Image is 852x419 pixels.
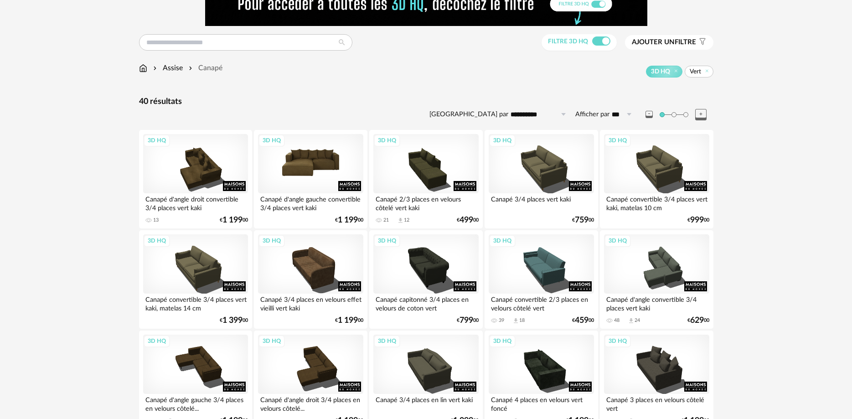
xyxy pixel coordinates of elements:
div: € 00 [457,217,479,223]
div: 12 [404,217,409,223]
div: Canapé 2/3 places en velours côtelé vert kaki [373,193,478,212]
span: 629 [690,317,704,324]
div: 40 résultats [139,97,713,107]
div: Canapé 3/4 places en velours effet vieilli vert kaki [258,294,363,312]
span: 1 199 [338,217,358,223]
div: Canapé 3 places en velours côtelé vert [604,394,709,412]
div: 3D HQ [489,335,516,347]
div: Canapé convertible 2/3 places en velours côtelé vert [489,294,594,312]
span: 999 [690,217,704,223]
div: € 00 [220,217,248,223]
span: Download icon [397,217,404,224]
a: 3D HQ Canapé d'angle droit convertible 3/4 places vert kaki 13 €1 19900 [139,130,252,228]
a: 3D HQ Canapé 3/4 places vert kaki €75900 [485,130,598,228]
div: 3D HQ [258,335,285,347]
span: 459 [575,317,589,324]
div: € 00 [220,317,248,324]
a: 3D HQ Canapé convertible 3/4 places vert kaki, matelas 14 cm €1 39900 [139,230,252,329]
div: 21 [383,217,389,223]
div: 3D HQ [258,235,285,247]
div: € 00 [687,317,709,324]
a: 3D HQ Canapé convertible 2/3 places en velours côtelé vert 39 Download icon 18 €45900 [485,230,598,329]
div: 3D HQ [374,235,400,247]
div: Canapé d'angle convertible 3/4 places vert kaki [604,294,709,312]
div: 3D HQ [604,235,631,247]
div: Canapé d'angle droit convertible 3/4 places vert kaki [143,193,248,212]
img: svg+xml;base64,PHN2ZyB3aWR0aD0iMTYiIGhlaWdodD0iMTYiIHZpZXdCb3g9IjAgMCAxNiAxNiIgZmlsbD0ibm9uZSIgeG... [151,63,159,73]
div: € 00 [335,217,363,223]
div: 3D HQ [604,134,631,146]
div: Canapé d'angle droit 3/4 places en velours côtelé... [258,394,363,412]
div: € 00 [335,317,363,324]
div: Canapé 4 places en velours vert foncé [489,394,594,412]
div: 48 [614,317,620,324]
div: € 00 [457,317,479,324]
span: 1 399 [222,317,243,324]
span: 1 199 [338,317,358,324]
div: Assise [151,63,183,73]
span: Ajouter un [632,39,675,46]
span: 1 199 [222,217,243,223]
a: 3D HQ Canapé d'angle gauche convertible 3/4 places vert kaki €1 19900 [254,130,367,228]
a: 3D HQ Canapé d'angle convertible 3/4 places vert kaki 48 Download icon 24 €62900 [600,230,713,329]
span: 799 [460,317,473,324]
label: [GEOGRAPHIC_DATA] par [429,110,508,119]
div: 3D HQ [258,134,285,146]
a: 3D HQ Canapé capitonné 3/4 places en velours de coton vert €79900 [369,230,482,329]
div: 24 [635,317,640,324]
div: 3D HQ [144,134,170,146]
div: 39 [499,317,504,324]
div: Canapé d'angle gauche 3/4 places en velours côtelé... [143,394,248,412]
span: 499 [460,217,473,223]
span: filtre [632,38,696,47]
div: 3D HQ [144,235,170,247]
div: 18 [519,317,525,324]
span: Download icon [512,317,519,324]
div: Canapé d'angle gauche convertible 3/4 places vert kaki [258,193,363,212]
div: 13 [153,217,159,223]
a: 3D HQ Canapé convertible 3/4 places vert kaki, matelas 10 cm €99900 [600,130,713,228]
label: Afficher par [575,110,609,119]
span: 759 [575,217,589,223]
span: Filtre 3D HQ [548,38,588,45]
span: Download icon [628,317,635,324]
a: 3D HQ Canapé 2/3 places en velours côtelé vert kaki 21 Download icon 12 €49900 [369,130,482,228]
div: Canapé capitonné 3/4 places en velours de coton vert [373,294,478,312]
div: € 00 [572,317,594,324]
div: 3D HQ [374,335,400,347]
div: 3D HQ [489,134,516,146]
span: 3D HQ [651,67,670,76]
div: Canapé convertible 3/4 places vert kaki, matelas 14 cm [143,294,248,312]
div: 3D HQ [144,335,170,347]
div: 3D HQ [374,134,400,146]
div: Canapé 3/4 places vert kaki [489,193,594,212]
div: 3D HQ [604,335,631,347]
span: Vert [690,67,701,76]
img: svg+xml;base64,PHN2ZyB3aWR0aD0iMTYiIGhlaWdodD0iMTciIHZpZXdCb3g9IjAgMCAxNiAxNyIgZmlsbD0ibm9uZSIgeG... [139,63,147,73]
div: € 00 [572,217,594,223]
div: Canapé convertible 3/4 places vert kaki, matelas 10 cm [604,193,709,212]
a: 3D HQ Canapé 3/4 places en velours effet vieilli vert kaki €1 19900 [254,230,367,329]
span: Filter icon [696,38,707,47]
div: € 00 [687,217,709,223]
div: 3D HQ [489,235,516,247]
button: Ajouter unfiltre Filter icon [625,35,713,50]
div: Canapé 3/4 places en lin vert kaki [373,394,478,412]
